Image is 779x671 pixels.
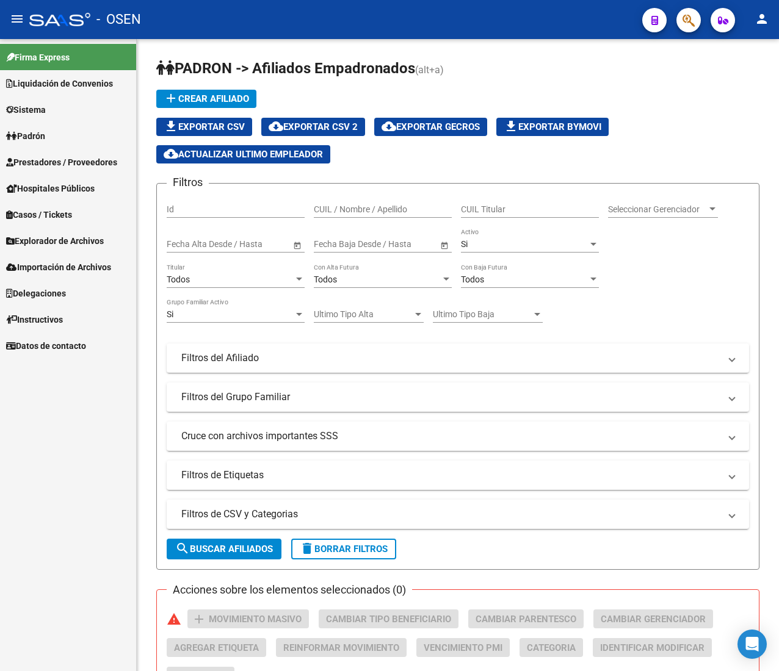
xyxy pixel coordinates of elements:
[600,642,705,653] span: Identificar Modificar
[6,51,70,64] span: Firma Express
[6,103,46,117] span: Sistema
[167,612,181,626] mat-icon: warning
[314,309,413,320] span: Ultimo Tipo Alta
[283,642,399,653] span: Reinformar Movimiento
[593,609,713,628] button: Cambiar Gerenciador
[6,156,117,169] span: Prestadores / Proveedores
[382,121,480,132] span: Exportar GECROS
[156,90,256,108] button: Crear Afiliado
[181,429,720,443] mat-panel-title: Cruce con archivos importantes SSS
[175,544,273,554] span: Buscar Afiliados
[167,638,266,657] button: Agregar Etiqueta
[374,118,487,136] button: Exportar GECROS
[164,149,323,160] span: Actualizar ultimo Empleador
[737,630,767,659] div: Open Intercom Messenger
[6,77,113,90] span: Liquidación de Convenios
[319,609,458,628] button: Cambiar Tipo Beneficiario
[167,581,412,598] h3: Acciones sobre los elementos seleccionados (0)
[276,638,407,657] button: Reinformar Movimiento
[167,461,749,490] mat-expansion-panel-header: Filtros de Etiquetas
[504,119,518,134] mat-icon: file_download
[167,382,749,412] mat-expansion-panel-header: Filtros del Grupo Familiar
[601,614,706,625] span: Cambiar Gerenciador
[209,614,302,625] span: Movimiento Masivo
[6,129,45,143] span: Padrón
[6,260,111,274] span: Importación de Archivos
[300,541,314,556] mat-icon: delete
[416,638,510,657] button: Vencimiento PMI
[291,539,396,559] button: Borrar Filtros
[167,174,209,191] h3: Filtros
[6,234,104,248] span: Explorador de Archivos
[461,274,484,284] span: Todos
[164,91,178,106] mat-icon: add
[181,390,720,404] mat-panel-title: Filtros del Grupo Familiar
[6,208,72,221] span: Casos / Tickets
[167,274,190,284] span: Todos
[433,309,532,320] span: Ultimo Tipo Baja
[593,638,712,657] button: Identificar Modificar
[382,119,396,134] mat-icon: cloud_download
[504,121,601,132] span: Exportar Bymovi
[181,351,720,365] mat-panel-title: Filtros del Afiliado
[167,309,173,319] span: Si
[156,118,252,136] button: Exportar CSV
[314,274,337,284] span: Todos
[215,239,275,249] input: End date
[362,239,422,249] input: End date
[608,204,707,215] span: Seleccionar Gerenciador
[156,60,415,77] span: PADRON -> Afiliados Empadronados
[164,119,178,134] mat-icon: file_download
[424,642,502,653] span: Vencimiento PMI
[174,642,259,653] span: Agregar Etiqueta
[167,343,749,373] mat-expansion-panel-header: Filtros del Afiliado
[461,239,468,249] span: Si
[269,119,283,134] mat-icon: cloud_download
[269,121,358,132] span: Exportar CSV 2
[291,239,303,251] button: Open calendar
[164,146,178,161] mat-icon: cloud_download
[6,313,63,326] span: Instructivos
[96,6,141,33] span: - OSEN
[415,64,444,76] span: (alt+a)
[527,642,576,653] span: Categoria
[438,239,451,251] button: Open calendar
[476,614,576,625] span: Cambiar Parentesco
[192,612,206,626] mat-icon: add
[167,239,205,249] input: Start date
[187,609,309,628] button: Movimiento Masivo
[6,287,66,300] span: Delegaciones
[167,500,749,529] mat-expansion-panel-header: Filtros de CSV y Categorias
[10,12,24,26] mat-icon: menu
[156,145,330,163] button: Actualizar ultimo Empleador
[261,118,365,136] button: Exportar CSV 2
[181,468,720,482] mat-panel-title: Filtros de Etiquetas
[300,544,388,554] span: Borrar Filtros
[520,638,583,657] button: Categoria
[164,121,245,132] span: Exportar CSV
[326,614,451,625] span: Cambiar Tipo Beneficiario
[6,339,86,353] span: Datos de contacto
[164,93,249,104] span: Crear Afiliado
[167,422,749,451] mat-expansion-panel-header: Cruce con archivos importantes SSS
[167,539,281,559] button: Buscar Afiliados
[468,609,584,628] button: Cambiar Parentesco
[755,12,769,26] mat-icon: person
[6,182,95,195] span: Hospitales Públicos
[314,239,352,249] input: Start date
[496,118,609,136] button: Exportar Bymovi
[175,541,190,556] mat-icon: search
[181,508,720,521] mat-panel-title: Filtros de CSV y Categorias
